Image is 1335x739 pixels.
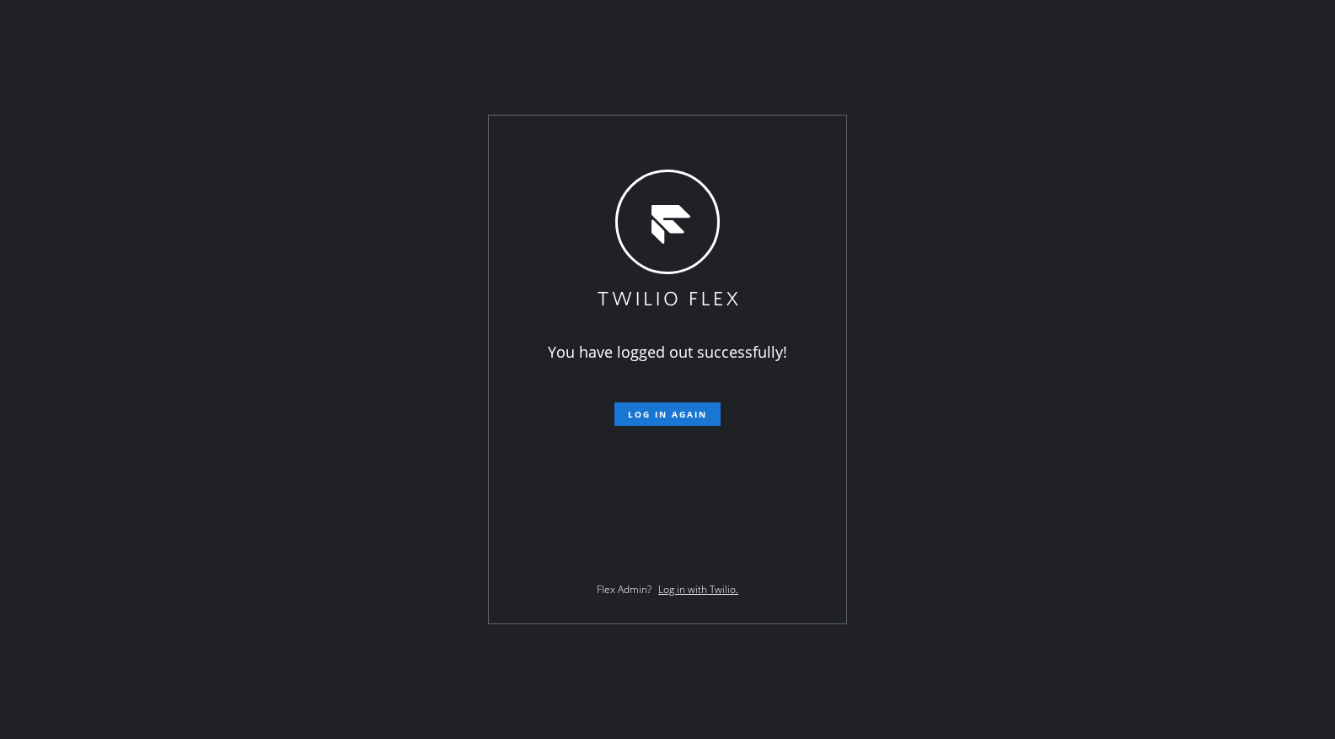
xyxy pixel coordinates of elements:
[614,402,721,426] button: Log in again
[658,582,738,596] a: Log in with Twilio.
[548,342,787,362] span: You have logged out successfully!
[597,582,651,596] span: Flex Admin?
[628,408,707,420] span: Log in again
